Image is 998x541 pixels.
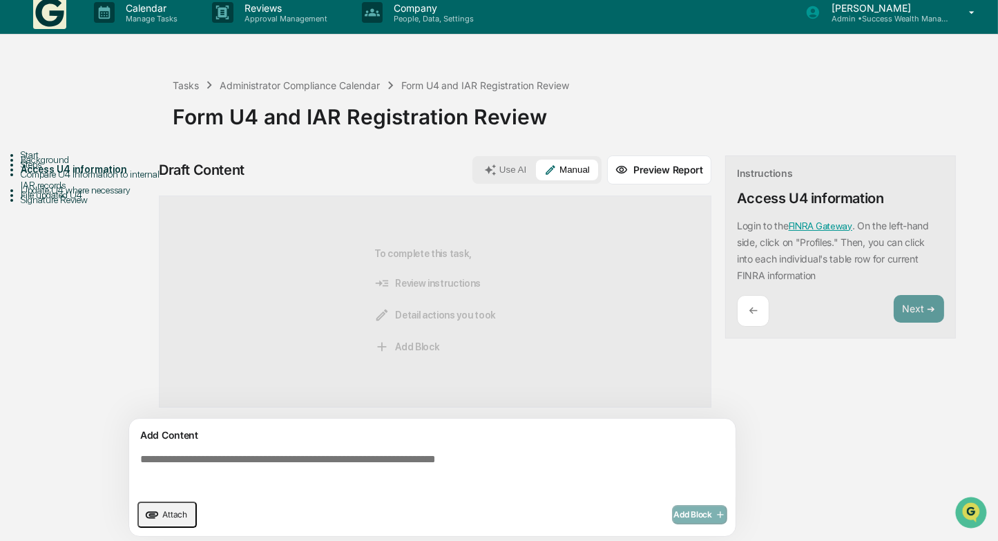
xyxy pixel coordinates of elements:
div: 🗄️ [100,175,111,186]
div: Add Content [137,427,727,444]
div: Access U4 information [737,190,884,207]
a: 🗄️Attestations [95,168,177,193]
div: Background [21,154,173,165]
p: ← [749,304,758,317]
span: Attestations [114,173,171,187]
button: Use AI [476,160,535,180]
img: 1746055101610-c473b297-6a78-478c-a979-82029cc54cd1 [14,105,39,130]
a: 🖐️Preclearance [8,168,95,193]
span: Review instructions [374,276,481,291]
button: Next ➔ [894,295,944,323]
div: Draft Content [159,162,244,178]
div: 🖐️ [14,175,25,186]
span: Add Block [374,339,439,354]
div: Update U4 where necessary [21,184,173,196]
div: Steps [21,159,173,170]
span: Pylon [137,234,167,244]
div: Form U4 and IAR Registration Review [401,79,570,91]
div: File updated U4 [21,189,173,200]
button: Manual [536,160,598,180]
span: Data Lookup [28,200,87,213]
p: Admin • Success Wealth Management [821,14,949,23]
span: Preclearance [28,173,89,187]
div: Access U4 information [21,164,173,175]
p: Approval Management [233,14,334,23]
span: Detail actions you took [374,307,496,323]
div: Administrator Compliance Calendar [220,79,380,91]
button: Preview Report [607,155,711,184]
div: Instructions [737,167,793,179]
button: upload document [137,502,197,528]
p: Reviews [233,2,334,14]
div: Tasks [173,79,199,91]
p: How can we help? [14,28,251,50]
p: Manage Tasks [115,14,184,23]
span: Add Block [673,509,726,520]
div: To complete this task, [374,218,496,385]
div: Compare U4 information to internal IAR records [21,169,173,191]
p: [PERSON_NAME] [821,2,949,14]
div: Signature Review [21,194,173,205]
p: Login to the . On the left-hand side, click on "Profiles." Then, you can click into each individu... [737,220,929,281]
div: We're available if you need us! [47,119,175,130]
p: People, Data, Settings [383,14,481,23]
button: Start new chat [235,109,251,126]
div: Start [21,149,173,160]
p: Calendar [115,2,184,14]
a: 🔎Data Lookup [8,194,93,219]
a: Powered byPylon [97,233,167,244]
button: Add Block [672,505,727,524]
a: FINRA Gateway [789,220,852,231]
iframe: Open customer support [954,495,991,533]
div: 🔎 [14,201,25,212]
div: Start new chat [47,105,227,119]
div: Form U4 and IAR Registration Review [173,93,991,129]
span: Attach [162,509,187,520]
p: Company [383,2,481,14]
input: Clear [36,62,228,77]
